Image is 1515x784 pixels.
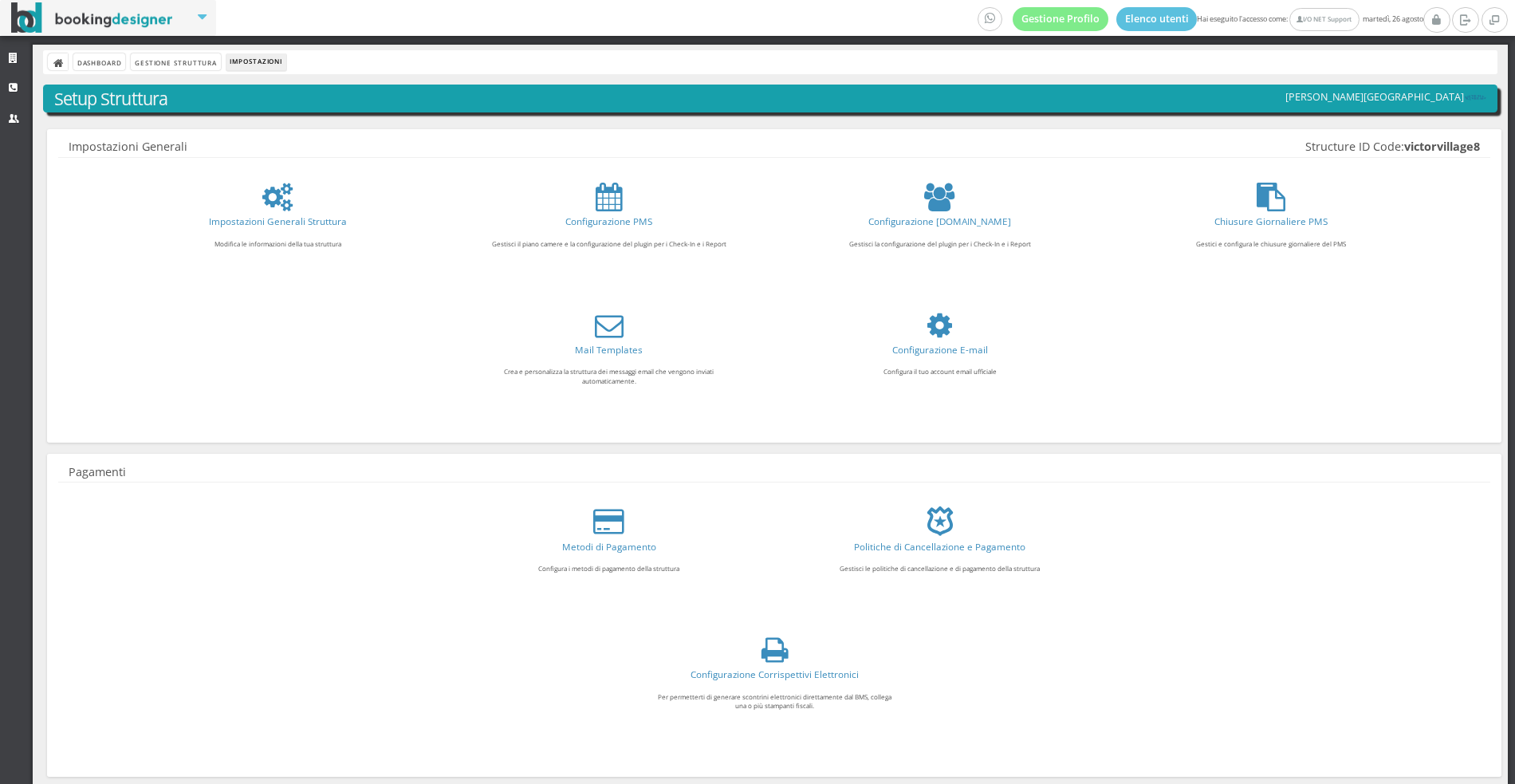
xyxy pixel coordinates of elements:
[73,53,125,70] a: Dashboard
[1116,7,1198,31] a: Elenco utenti
[854,540,1025,553] a: Politiche di Cancellazione e Pagamento
[131,53,220,70] a: Gestione Struttura
[811,232,1069,256] div: Gestisci la configurazione del plugin per i Check-In e i Report
[480,557,738,589] div: Configura i metodi di pagamento della struttura
[11,2,173,33] img: BookingDesigner.com
[1013,7,1108,31] a: Gestione Profilo
[1305,140,1480,153] span: Structure ID Code:
[1404,139,1480,154] b: victorvillage8
[575,343,643,356] a: Mail Templates
[565,215,652,227] a: Configurazione PMS
[1289,8,1359,31] a: I/O NET Support
[69,139,187,154] span: Impostazioni Generali
[209,215,347,227] a: Impostazioni Generali Struttura
[811,557,1069,589] div: Gestisci le politiche di cancellazione e di pagamento della struttura
[54,89,1487,109] h3: Setup Struttura
[226,53,286,71] li: Impostazioni
[868,215,1011,227] a: Configurazione [DOMAIN_NAME]
[1214,215,1328,227] a: Chiusure Giornaliere PMS
[691,668,859,680] a: Configurazione Corrispettivi Elettronici
[811,360,1069,384] div: Configura il tuo account email ufficiale
[645,685,903,727] div: Per permetterti di generare scontrini elettronici direttamente dal BMS, collega una o più stampan...
[562,540,656,553] a: Metodi di Pagamento
[148,232,407,265] div: Modifica le informazioni della tua struttura
[1285,91,1486,103] h5: [PERSON_NAME][GEOGRAPHIC_DATA]
[480,232,738,256] div: Gestisci il piano camere e la configurazione del plugin per i Check-In e i Report
[480,360,738,392] div: Crea e personalizza la struttura dei messaggi email che vengono inviati automaticamente.
[892,343,988,356] a: Configurazione E-mail
[1142,232,1400,256] div: Gestici e configura le chiusure giornaliere del PMS
[69,464,126,479] span: Pagamenti
[978,7,1423,31] span: Hai eseguito l'accesso come: martedì, 26 agosto
[1464,95,1486,100] img: 9a0a7d3cac9f11ef969d06d5a9c234c7.png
